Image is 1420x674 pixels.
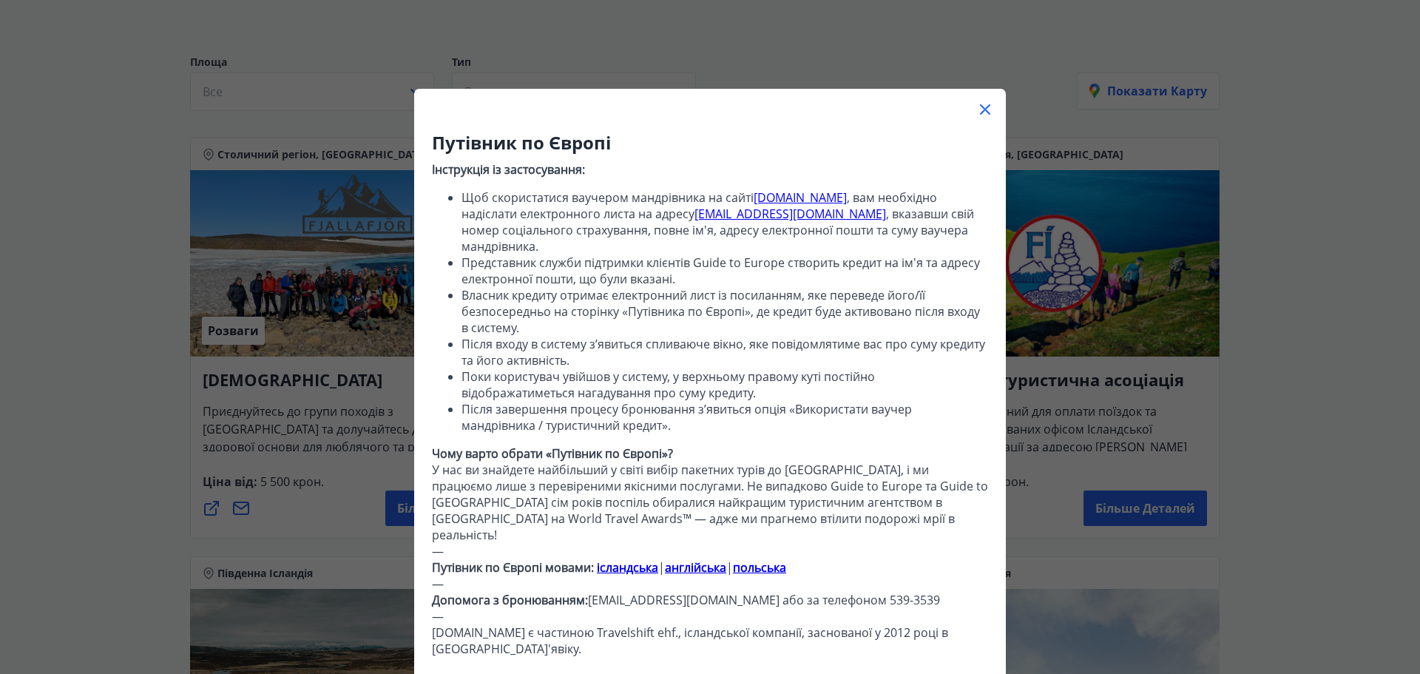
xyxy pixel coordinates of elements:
[726,559,733,576] font: |
[461,206,974,255] font: , вказавши свій номер соціального страхування, повне ім'я, адресу електронної пошти та суму вауче...
[432,462,988,543] font: У нас ви знайдете найбільший у світі вибір пакетних турів до [GEOGRAPHIC_DATA], і ми працюємо лиш...
[432,445,673,462] font: Чому варто обрати «Путівник по Європі»?
[461,336,985,368] font: Після входу в систему з’явиться спливаюче вікно, яке повідомлятиме вас про суму кредиту та його а...
[432,624,948,657] font: [DOMAIN_NAME] є частиною Travelshift ehf., ісландської компанії, заснованої у 2012 році в [GEOGRA...
[432,559,594,576] font: Путівник по Європі мовами:
[597,559,658,576] a: ісландська
[588,592,940,608] font: [EMAIL_ADDRESS][DOMAIN_NAME] або за телефоном 539-3539
[432,130,611,155] font: Путівник по Європі
[658,559,665,576] font: |
[754,189,847,206] a: [DOMAIN_NAME]
[461,287,980,336] font: Власник кредиту отримає електронний лист із посиланням, яке переведе його/її безпосередньо на сто...
[461,401,912,434] font: Після завершення процесу бронювання з’явиться опція «Використати ваучер мандрівника / туристичний...
[461,255,980,287] font: Представник служби підтримки клієнтів Guide to Europe створить кредит на ім'я та адресу електронн...
[432,592,588,608] font: Допомога з бронюванням:
[694,206,886,222] a: [EMAIL_ADDRESS][DOMAIN_NAME]
[432,161,585,178] font: Інструкція із застосування:
[432,608,444,624] font: —
[461,189,754,206] font: Щоб скористатися ваучером мандрівника на сайті
[432,576,444,592] font: —
[733,559,786,576] a: польська
[665,559,726,576] a: англійська
[461,368,875,401] font: Поки користувач увійшов у систему, у верхньому правому куті постійно відображатиметься нагадуванн...
[432,543,444,559] font: —
[461,189,937,222] font: , вам необхідно надіслати електронного листа на адресу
